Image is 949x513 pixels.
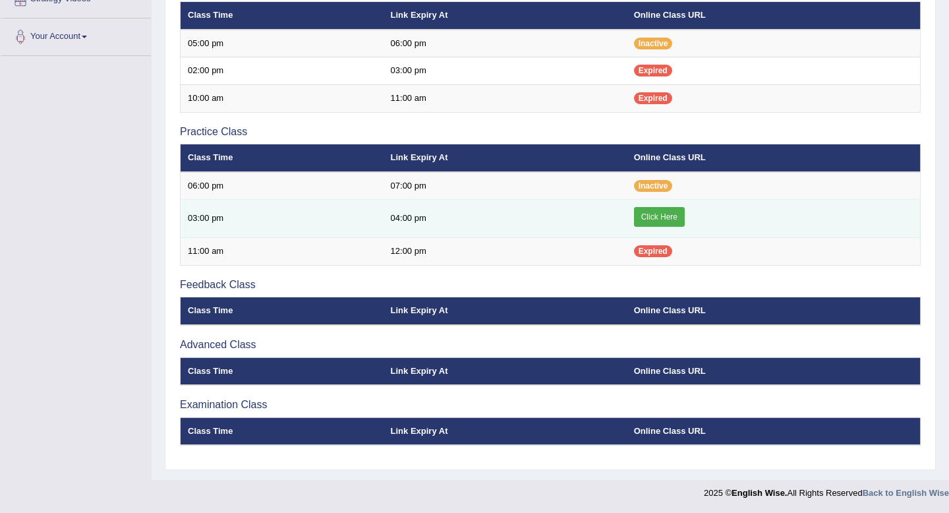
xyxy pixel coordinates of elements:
td: 03:00 pm [384,57,627,85]
th: Class Time [181,2,384,30]
th: Online Class URL [627,417,921,445]
h3: Advanced Class [180,339,921,351]
span: Inactive [634,180,673,192]
th: Online Class URL [627,2,921,30]
h3: Examination Class [180,399,921,411]
td: 06:00 pm [181,172,384,200]
td: 02:00 pm [181,57,384,85]
th: Class Time [181,357,384,385]
td: 03:00 pm [181,200,384,238]
span: Inactive [634,38,673,49]
span: Expired [634,92,672,104]
th: Online Class URL [627,357,921,385]
a: Back to English Wise [863,488,949,498]
td: 05:00 pm [181,30,384,57]
th: Link Expiry At [384,297,627,325]
a: Click Here [634,207,685,227]
span: Expired [634,245,672,257]
th: Class Time [181,144,384,172]
a: Your Account [1,18,151,51]
td: 04:00 pm [384,200,627,238]
th: Class Time [181,417,384,445]
td: 11:00 am [384,84,627,112]
th: Link Expiry At [384,144,627,172]
h3: Practice Class [180,126,921,138]
strong: English Wise. [732,488,787,498]
td: 06:00 pm [384,30,627,57]
td: 07:00 pm [384,172,627,200]
td: 11:00 am [181,238,384,266]
th: Class Time [181,297,384,325]
span: Expired [634,65,672,76]
th: Online Class URL [627,297,921,325]
th: Link Expiry At [384,357,627,385]
th: Online Class URL [627,144,921,172]
div: 2025 © All Rights Reserved [704,480,949,499]
td: 12:00 pm [384,238,627,266]
h3: Feedback Class [180,279,921,291]
td: 10:00 am [181,84,384,112]
th: Link Expiry At [384,2,627,30]
th: Link Expiry At [384,417,627,445]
